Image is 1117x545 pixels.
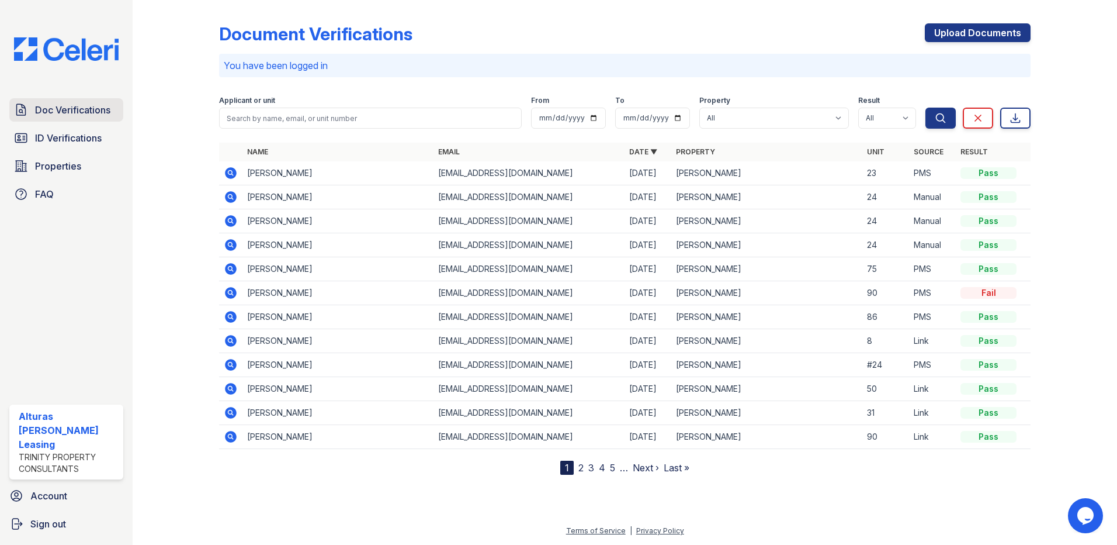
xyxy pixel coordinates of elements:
td: 8 [862,329,909,353]
div: Pass [960,239,1017,251]
td: [PERSON_NAME] [671,401,862,425]
td: [DATE] [625,161,671,185]
td: [PERSON_NAME] [671,161,862,185]
td: [EMAIL_ADDRESS][DOMAIN_NAME] [433,353,625,377]
td: #24 [862,353,909,377]
td: [EMAIL_ADDRESS][DOMAIN_NAME] [433,185,625,209]
td: [EMAIL_ADDRESS][DOMAIN_NAME] [433,425,625,449]
td: PMS [909,257,956,281]
td: Manual [909,233,956,257]
a: Name [247,147,268,156]
span: ID Verifications [35,131,102,145]
span: FAQ [35,187,54,201]
td: [EMAIL_ADDRESS][DOMAIN_NAME] [433,401,625,425]
td: [DATE] [625,281,671,305]
a: ID Verifications [9,126,123,150]
a: Source [914,147,943,156]
td: [PERSON_NAME] [242,377,433,401]
a: Terms of Service [566,526,626,535]
td: [PERSON_NAME] [671,185,862,209]
p: You have been logged in [224,58,1026,73]
td: [PERSON_NAME] [242,329,433,353]
a: Upload Documents [925,23,1031,42]
td: [DATE] [625,329,671,353]
label: Property [699,96,730,105]
div: Pass [960,215,1017,227]
td: [DATE] [625,257,671,281]
a: FAQ [9,182,123,206]
td: PMS [909,353,956,377]
td: [DATE] [625,209,671,233]
div: Trinity Property Consultants [19,451,119,475]
td: [EMAIL_ADDRESS][DOMAIN_NAME] [433,257,625,281]
span: Doc Verifications [35,103,110,117]
iframe: chat widget [1068,498,1105,533]
td: [PERSON_NAME] [671,233,862,257]
span: Sign out [30,517,66,531]
td: 50 [862,377,909,401]
div: Document Verifications [219,23,412,44]
a: Properties [9,154,123,178]
td: [PERSON_NAME] [671,209,862,233]
a: Account [5,484,128,508]
td: [PERSON_NAME] [242,281,433,305]
td: [EMAIL_ADDRESS][DOMAIN_NAME] [433,281,625,305]
a: Email [438,147,460,156]
div: Pass [960,191,1017,203]
td: [PERSON_NAME] [242,305,433,329]
td: [DATE] [625,401,671,425]
label: Applicant or unit [219,96,275,105]
a: Date ▼ [629,147,657,156]
td: [PERSON_NAME] [671,425,862,449]
label: To [615,96,625,105]
td: PMS [909,305,956,329]
td: [EMAIL_ADDRESS][DOMAIN_NAME] [433,329,625,353]
td: [EMAIL_ADDRESS][DOMAIN_NAME] [433,161,625,185]
a: Result [960,147,988,156]
div: | [630,526,632,535]
td: [EMAIL_ADDRESS][DOMAIN_NAME] [433,233,625,257]
td: [DATE] [625,233,671,257]
button: Sign out [5,512,128,536]
span: … [620,461,628,475]
div: Pass [960,335,1017,347]
td: [DATE] [625,353,671,377]
label: From [531,96,549,105]
td: [PERSON_NAME] [242,161,433,185]
span: Properties [35,159,81,173]
td: [EMAIL_ADDRESS][DOMAIN_NAME] [433,305,625,329]
td: Link [909,377,956,401]
td: PMS [909,281,956,305]
td: 90 [862,425,909,449]
div: Pass [960,383,1017,395]
div: Pass [960,407,1017,419]
a: Unit [867,147,884,156]
td: [PERSON_NAME] [242,233,433,257]
div: Pass [960,311,1017,323]
img: CE_Logo_Blue-a8612792a0a2168367f1c8372b55b34899dd931a85d93a1a3d3e32e68fde9ad4.png [5,37,128,61]
td: [PERSON_NAME] [671,353,862,377]
input: Search by name, email, or unit number [219,108,522,129]
td: Manual [909,185,956,209]
a: 3 [588,462,594,474]
td: 24 [862,185,909,209]
td: 75 [862,257,909,281]
td: 86 [862,305,909,329]
a: 2 [578,462,584,474]
div: Alturas [PERSON_NAME] Leasing [19,409,119,451]
div: Pass [960,431,1017,443]
td: 90 [862,281,909,305]
td: [PERSON_NAME] [671,329,862,353]
div: Pass [960,359,1017,371]
td: [PERSON_NAME] [242,185,433,209]
a: Doc Verifications [9,98,123,122]
td: Link [909,425,956,449]
td: [PERSON_NAME] [671,305,862,329]
div: Pass [960,167,1017,179]
a: Property [676,147,715,156]
div: Pass [960,263,1017,275]
td: [EMAIL_ADDRESS][DOMAIN_NAME] [433,209,625,233]
td: Link [909,401,956,425]
td: [PERSON_NAME] [242,353,433,377]
td: Link [909,329,956,353]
